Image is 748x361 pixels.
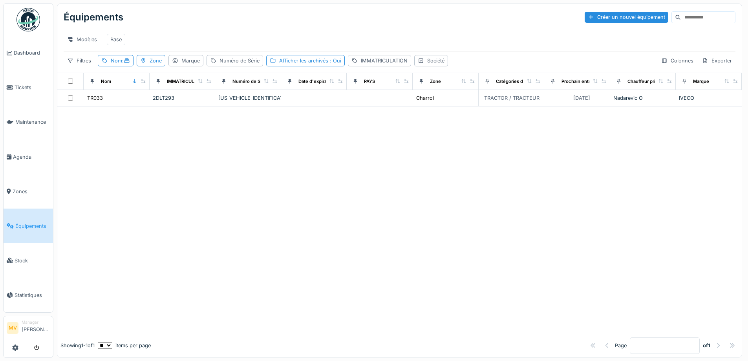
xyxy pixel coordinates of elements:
[496,78,550,85] div: Catégories d'équipement
[22,319,50,325] div: Manager
[279,57,341,64] div: Afficher les archivés
[7,322,18,334] li: MV
[219,57,260,64] div: Numéro de Série
[122,58,130,64] span: :
[484,94,540,102] div: TRACTOR / TRACTEUR
[22,319,50,336] li: [PERSON_NAME]
[110,36,122,43] div: Base
[153,94,212,102] div: 2DLT293
[430,78,441,85] div: Zone
[613,94,673,102] div: Nadarevic O
[4,278,53,312] a: Statistiques
[101,78,111,85] div: Nom
[4,243,53,278] a: Stock
[98,342,151,349] div: items per page
[232,78,269,85] div: Numéro de Série
[4,70,53,105] a: Tickets
[364,78,375,85] div: PAYS
[218,94,278,102] div: [US_VEHICLE_IDENTIFICATION_NUMBER]
[4,139,53,174] a: Agenda
[15,222,50,230] span: Équipements
[703,342,710,349] strong: of 1
[328,58,341,64] span: : Oui
[64,55,95,66] div: Filtres
[13,153,50,161] span: Agenda
[181,57,200,64] div: Marque
[4,174,53,209] a: Zones
[15,118,50,126] span: Maintenance
[361,57,408,64] div: IMMATRICULATION
[561,78,601,85] div: Prochain entretien
[4,105,53,139] a: Maintenance
[298,78,335,85] div: Date d'expiration
[658,55,697,66] div: Colonnes
[15,84,50,91] span: Tickets
[679,94,739,102] div: IVECO
[16,8,40,31] img: Badge_color-CXgf-gQk.svg
[427,57,444,64] div: Société
[14,49,50,57] span: Dashboard
[64,7,123,27] div: Équipements
[15,257,50,264] span: Stock
[585,12,668,22] div: Créer un nouvel équipement
[167,78,208,85] div: IMMATRICULATION
[699,55,735,66] div: Exporter
[573,94,590,102] div: [DATE]
[13,188,50,195] span: Zones
[64,34,101,45] div: Modèles
[15,291,50,299] span: Statistiques
[60,342,95,349] div: Showing 1 - 1 of 1
[7,319,50,338] a: MV Manager[PERSON_NAME]
[150,57,162,64] div: Zone
[693,78,709,85] div: Marque
[4,209,53,243] a: Équipements
[627,78,668,85] div: Chauffeur principal
[416,94,434,102] div: Charroi
[111,57,130,64] div: Nom
[4,36,53,70] a: Dashboard
[615,342,627,349] div: Page
[87,94,103,102] div: TR033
